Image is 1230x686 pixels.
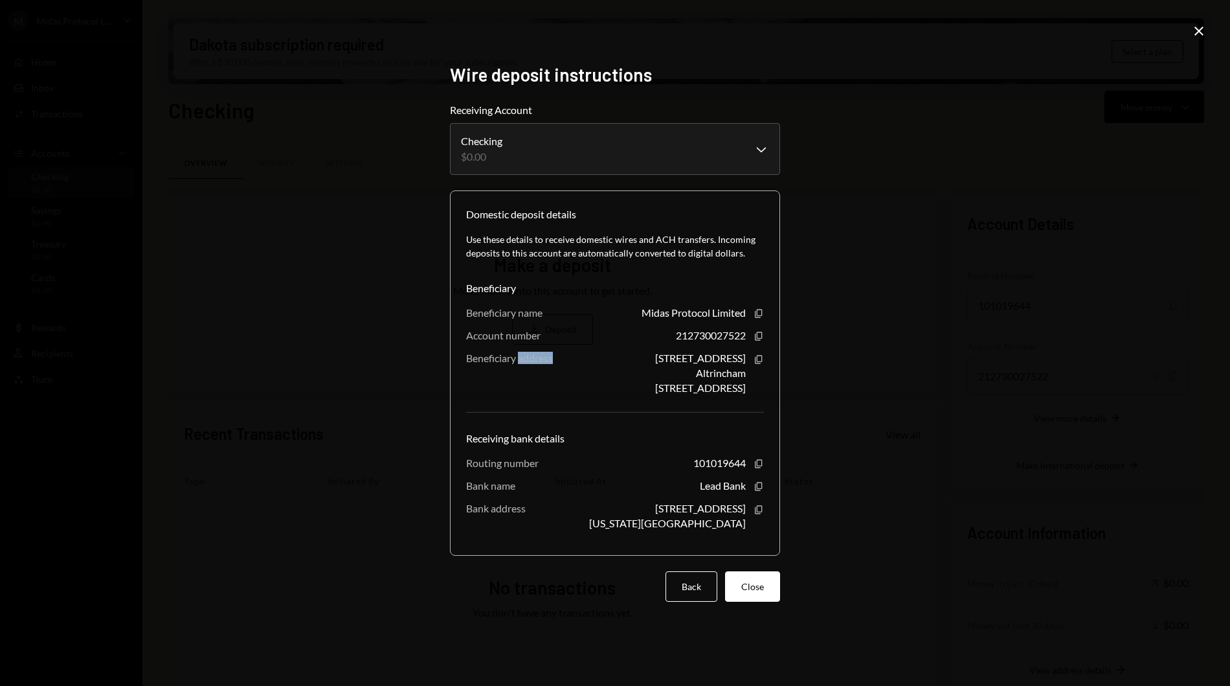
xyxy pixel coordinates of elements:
[693,457,746,469] div: 101019644
[466,457,539,469] div: Routing number
[655,382,746,394] div: [STREET_ADDRESS]
[466,233,764,260] div: Use these details to receive domestic wires and ACH transfers. Incoming deposits to this account ...
[466,479,515,492] div: Bank name
[466,502,526,514] div: Bank address
[450,62,780,87] h2: Wire deposit instructions
[676,329,746,341] div: 212730027522
[725,571,780,602] button: Close
[696,367,746,379] div: Altrincham
[466,329,541,341] div: Account number
[450,102,780,118] label: Receiving Account
[665,571,717,602] button: Back
[466,306,542,319] div: Beneficiary name
[466,280,764,296] div: Beneficiary
[655,352,746,364] div: [STREET_ADDRESS]
[642,306,746,319] div: Midas Protocol Limited
[450,123,780,175] button: Receiving Account
[466,352,553,364] div: Beneficiary address
[700,479,746,492] div: Lead Bank
[655,502,746,514] div: [STREET_ADDRESS]
[589,517,746,529] div: [US_STATE][GEOGRAPHIC_DATA]
[466,431,764,446] div: Receiving bank details
[466,207,576,222] div: Domestic deposit details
